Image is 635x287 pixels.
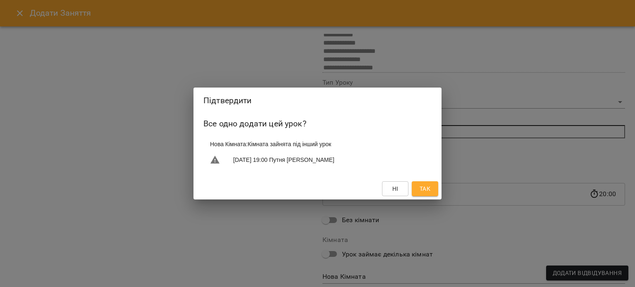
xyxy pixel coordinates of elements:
h2: Підтвердити [203,94,432,107]
button: Так [412,181,438,196]
li: [DATE] 19:00 Путня [PERSON_NAME] [203,152,432,168]
li: Нова Кімната : Кімната зайнята під інший урок [203,137,432,152]
span: Ні [392,184,399,194]
button: Ні [382,181,408,196]
h6: Все одно додати цей урок? [203,117,432,130]
span: Так [420,184,430,194]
